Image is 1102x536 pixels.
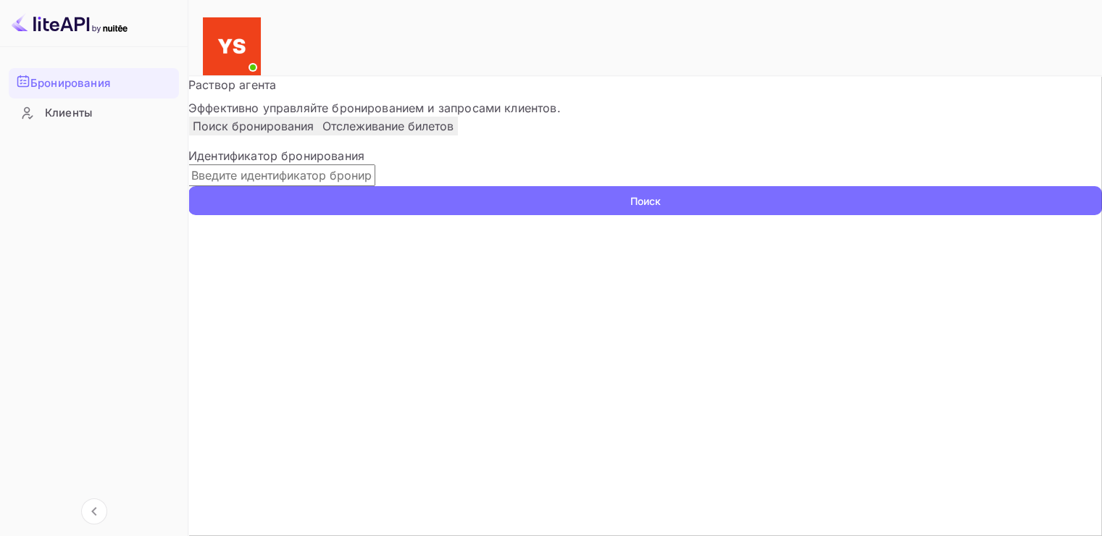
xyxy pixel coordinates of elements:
[322,119,454,133] ya-tr-span: Отслеживание билетов
[188,186,1102,215] button: Поиск
[193,119,314,133] ya-tr-span: Поиск бронирования
[9,68,179,99] div: Бронирования
[188,148,364,163] ya-tr-span: Идентификатор бронирования
[81,498,107,524] button: Свернуть навигацию
[203,17,261,75] img: Служба Поддержки Яндекса
[630,193,661,209] ya-tr-span: Поиск
[9,68,179,97] a: Бронирования
[9,99,179,127] div: Клиенты
[45,105,92,122] ya-tr-span: Клиенты
[188,78,276,92] ya-tr-span: Раствор агента
[188,164,375,186] input: Введите идентификатор бронирования (например, 63782194)
[30,75,110,92] ya-tr-span: Бронирования
[188,101,561,115] ya-tr-span: Эффективно управляйте бронированием и запросами клиентов.
[9,99,179,126] a: Клиенты
[12,12,128,35] img: Логотип LiteAPI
